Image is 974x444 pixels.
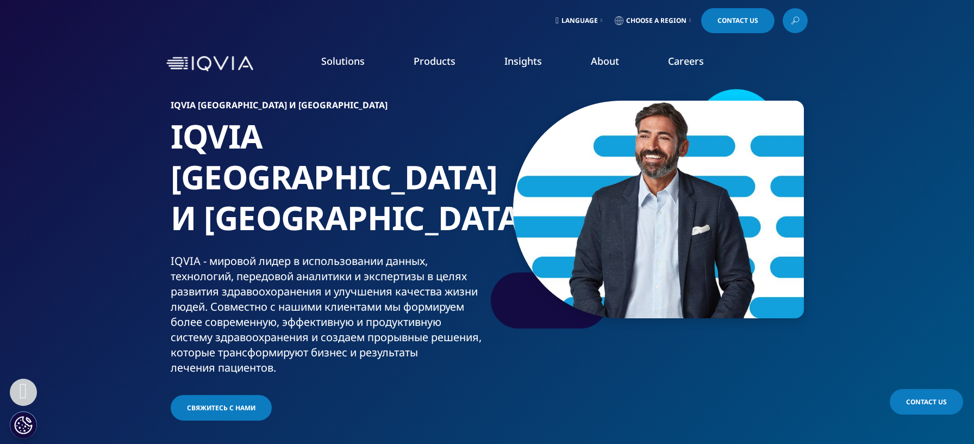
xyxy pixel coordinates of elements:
a: Свяжитесь с нами [171,395,272,421]
a: Contact Us [701,8,775,33]
a: Careers [668,54,704,67]
div: IQVIA - мировой лидер в использовании данных, технологий, передовой аналитики и экспертизы в целя... [171,254,483,375]
span: Language [561,16,598,25]
a: Contact Us [890,389,963,415]
img: 6_rbuportraitoption.jpg [513,101,804,318]
span: Свяжитесь с нами [187,403,255,412]
a: About [591,54,619,67]
span: Contact Us [906,397,947,406]
h6: IQVIA [GEOGRAPHIC_DATA] и [GEOGRAPHIC_DATA] [171,101,483,116]
button: Cookies Settings [10,411,37,439]
span: Contact Us [717,17,758,24]
a: Solutions [321,54,365,67]
span: Choose a Region [626,16,686,25]
a: Insights [504,54,542,67]
nav: Primary [258,38,808,89]
h1: IQVIA [GEOGRAPHIC_DATA] И [GEOGRAPHIC_DATA] [171,116,483,254]
a: Products [414,54,455,67]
